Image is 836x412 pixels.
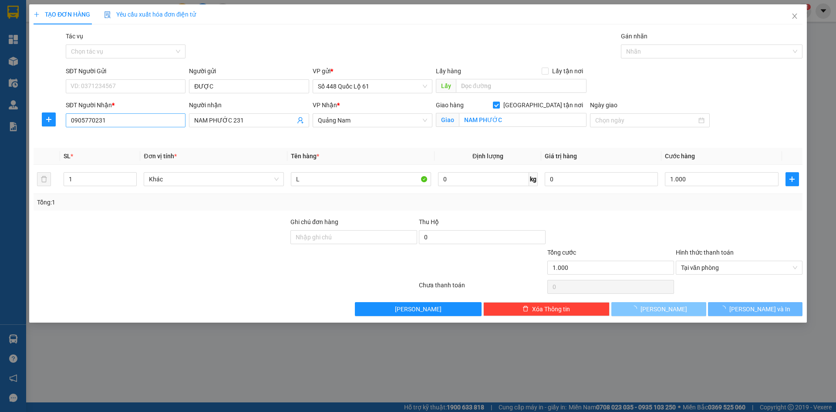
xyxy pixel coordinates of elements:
span: [PERSON_NAME] [395,304,442,314]
button: [PERSON_NAME] [611,302,706,316]
div: Tổng: 1 [37,197,323,207]
input: VD: Bàn, Ghế [291,172,431,186]
div: VP gửi [313,66,432,76]
span: user-add [297,117,304,124]
span: SL [64,153,71,160]
button: delete [37,172,51,186]
label: Gán nhãn [621,33,647,40]
span: Giao hàng [436,102,464,109]
span: Khác [149,173,279,186]
span: plus [42,116,55,123]
img: icon [104,11,111,18]
span: [PERSON_NAME] và In [729,304,790,314]
span: TẠO ĐƠN HÀNG [34,11,90,18]
div: Chưa thanh toán [418,280,546,296]
span: plus [34,11,40,17]
span: Giá trị hàng [545,153,577,160]
input: Dọc đường [456,79,587,93]
span: Lấy tận nơi [549,66,587,76]
div: Người nhận [189,100,309,110]
span: Giao [436,113,459,127]
label: Hình thức thanh toán [676,249,734,256]
span: Tên hàng [291,153,319,160]
button: [PERSON_NAME] và In [708,302,802,316]
div: Người gửi [189,66,309,76]
span: Đơn vị tính [144,153,176,160]
span: plus [786,176,799,183]
span: Tại văn phòng [681,261,797,274]
input: Giao tận nơi [459,113,587,127]
span: Lấy hàng [436,68,461,75]
span: Quảng Nam [318,114,427,127]
button: deleteXóa Thông tin [483,302,610,316]
input: Ghi chú đơn hàng [290,230,417,244]
span: [GEOGRAPHIC_DATA] tận nơi [500,100,587,110]
span: Xóa Thông tin [532,304,570,314]
label: Tác vụ [66,33,83,40]
span: Tổng cước [547,249,576,256]
div: SĐT Người Gửi [66,66,185,76]
input: 0 [545,172,658,186]
label: Ghi chú đơn hàng [290,218,338,225]
span: Định lượng [472,153,503,160]
button: plus [42,112,56,126]
span: loading [631,306,640,312]
span: kg [529,172,538,186]
span: Yêu cầu xuất hóa đơn điện tử [104,11,196,18]
span: Thu Hộ [419,218,439,225]
label: Ngày giao [590,102,617,109]
span: VP Nhận [313,102,337,109]
span: Lấy [436,79,456,93]
button: [PERSON_NAME] [355,302,482,316]
span: delete [522,306,529,313]
span: close [791,13,798,20]
input: Ngày giao [595,116,697,125]
div: SĐT Người Nhận [66,100,185,110]
span: [PERSON_NAME] [640,304,687,314]
span: Cước hàng [665,153,695,160]
span: Số 448 Quốc Lộ 61 [318,80,427,93]
span: loading [720,306,729,312]
button: plus [785,172,799,186]
button: Close [782,4,807,29]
